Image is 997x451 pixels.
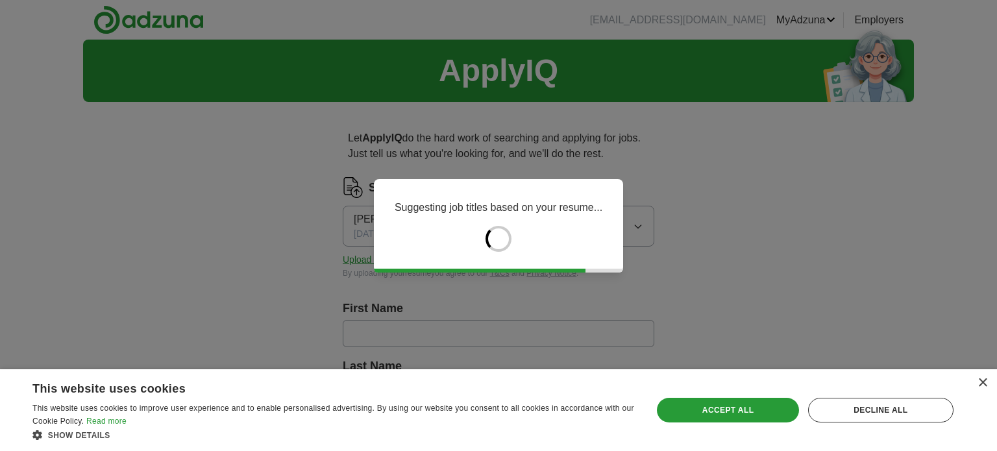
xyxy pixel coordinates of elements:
a: Read more, opens a new window [86,417,127,426]
span: Show details [48,431,110,440]
div: Close [978,378,987,388]
div: Decline all [808,398,954,422]
div: Accept all [657,398,798,422]
div: Show details [32,428,634,441]
span: This website uses cookies to improve user experience and to enable personalised advertising. By u... [32,404,634,426]
p: Suggesting job titles based on your resume... [395,200,602,215]
div: This website uses cookies [32,377,602,396]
